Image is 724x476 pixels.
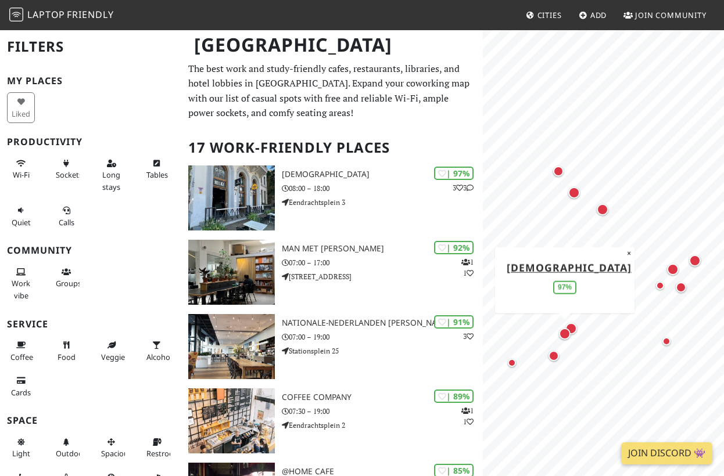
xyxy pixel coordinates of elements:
p: Eendrachtsplein 3 [282,197,483,208]
span: Join Community [635,10,707,20]
div: | 91% [434,315,474,329]
div: Map marker [557,326,573,342]
img: LaptopFriendly [9,8,23,21]
p: 07:30 – 19:00 [282,406,483,417]
span: Quiet [12,217,31,228]
h3: Community [7,245,174,256]
span: Laptop [27,8,65,21]
div: Map marker [594,201,611,218]
a: Nationale-Nederlanden Douwe Egberts Café | 91% 3 Nationale-Nederlanden [PERSON_NAME] Café 07:00 –... [181,314,483,379]
div: Map marker [687,253,703,269]
h3: Nationale-Nederlanden [PERSON_NAME] Café [282,318,483,328]
h3: Service [7,319,174,330]
button: Sockets [52,154,80,185]
p: Eendrachtsplein 2 [282,420,483,431]
span: Food [58,352,76,362]
p: [STREET_ADDRESS] [282,271,483,282]
span: Group tables [56,278,81,289]
h3: [DEMOGRAPHIC_DATA] [282,170,483,179]
p: 08:00 – 18:00 [282,183,483,194]
button: Close popup [623,247,635,259]
button: Groups [52,262,80,293]
div: Map marker [546,348,561,363]
p: 07:00 – 19:00 [282,331,483,342]
a: Add [574,5,612,26]
span: Work-friendly tables [146,170,168,180]
div: | 92% [434,241,474,254]
button: Veggie [98,336,126,366]
p: 07:00 – 17:00 [282,257,483,268]
a: LaptopFriendly LaptopFriendly [9,5,114,26]
button: Calls [52,201,80,232]
span: Restroom [146,448,181,459]
button: Quiet [7,201,35,232]
span: Cities [537,10,562,20]
img: Heilige Boontjes [188,165,275,230]
div: Map marker [660,334,673,348]
button: Food [52,336,80,366]
span: Spacious [101,448,132,459]
p: 1 1 [461,257,474,279]
h3: My Places [7,75,174,86]
p: 3 3 [453,182,474,193]
button: Coffee [7,336,35,366]
button: Tables [143,154,171,185]
h3: Space [7,415,174,426]
button: Restroom [143,432,171,463]
img: Nationale-Nederlanden Douwe Egberts Café [188,314,275,379]
span: Friendly [67,8,113,21]
div: Map marker [563,320,579,337]
span: Long stays [102,170,120,192]
span: People working [12,278,30,300]
div: 97% [553,280,576,294]
div: Map marker [505,356,519,370]
p: The best work and study-friendly cafes, restaurants, libraries, and hotel lobbies in [GEOGRAPHIC_... [188,62,476,121]
button: Light [7,432,35,463]
a: Coffee Company | 89% 11 Coffee Company 07:30 – 19:00 Eendrachtsplein 2 [181,388,483,453]
button: Cards [7,371,35,402]
a: Cities [521,5,567,26]
h1: [GEOGRAPHIC_DATA] [185,29,481,61]
span: Video/audio calls [59,217,74,228]
div: Map marker [653,279,667,293]
div: Map marker [566,185,582,201]
span: Veggie [101,352,125,362]
a: [DEMOGRAPHIC_DATA] [507,260,632,274]
div: | 89% [434,390,474,403]
span: Alcohol [146,352,172,362]
div: Map marker [551,164,566,179]
button: Alcohol [143,336,171,366]
span: Outdoor area [56,448,86,459]
p: 1 1 [461,405,474,427]
button: Work vibe [7,262,35,305]
a: Man met bril koffie | 92% 11 Man met [PERSON_NAME] 07:00 – 17:00 [STREET_ADDRESS] [181,240,483,305]
span: Credit cards [11,387,31,398]
p: Stationsplein 25 [282,345,483,356]
span: Add [590,10,607,20]
h3: Coffee Company [282,392,483,402]
button: Outdoor [52,432,80,463]
div: Map marker [665,261,681,277]
span: Coffee [10,352,33,362]
span: Natural light [12,448,30,459]
button: Wi-Fi [7,154,35,185]
img: Man met bril koffie [188,240,275,305]
h2: Filters [7,29,174,64]
a: Join Community [619,5,711,26]
span: Stable Wi-Fi [13,170,30,180]
button: Long stays [98,154,126,196]
div: | 97% [434,167,474,180]
h2: 17 Work-Friendly Places [188,130,476,165]
button: Spacious [98,432,126,463]
h3: Man met [PERSON_NAME] [282,244,483,254]
span: Power sockets [56,170,83,180]
h3: Productivity [7,136,174,147]
div: Map marker [673,280,689,295]
img: Coffee Company [188,388,275,453]
p: 3 [463,331,474,342]
a: Heilige Boontjes | 97% 33 [DEMOGRAPHIC_DATA] 08:00 – 18:00 Eendrachtsplein 3 [181,165,483,230]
